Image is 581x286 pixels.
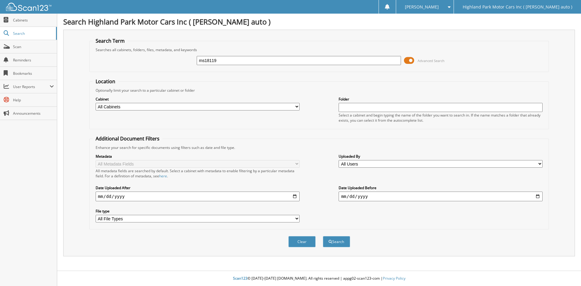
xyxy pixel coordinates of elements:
[93,88,546,93] div: Optionally limit your search to a particular cabinet or folder
[13,97,54,103] span: Help
[13,84,50,89] span: User Reports
[96,185,300,190] label: Date Uploaded After
[323,236,350,247] button: Search
[96,168,300,179] div: All metadata fields are searched by default. Select a cabinet with metadata to enable filtering b...
[13,58,54,63] span: Reminders
[339,97,543,102] label: Folder
[96,154,300,159] label: Metadata
[13,31,53,36] span: Search
[339,192,543,201] input: end
[383,276,405,281] a: Privacy Policy
[463,5,572,9] span: Highland Park Motor Cars Inc ( [PERSON_NAME] auto )
[96,97,300,102] label: Cabinet
[13,71,54,76] span: Bookmarks
[418,58,445,63] span: Advanced Search
[405,5,439,9] span: [PERSON_NAME]
[339,113,543,123] div: Select a cabinet and begin typing the name of the folder you want to search in. If the name match...
[93,135,162,142] legend: Additional Document Filters
[233,276,248,281] span: Scan123
[93,145,546,150] div: Enhance your search for specific documents using filters such as date and file type.
[96,209,300,214] label: File type
[551,257,581,286] iframe: Chat Widget
[339,154,543,159] label: Uploaded By
[339,185,543,190] label: Date Uploaded Before
[159,173,167,179] a: here
[93,78,118,85] legend: Location
[6,3,51,11] img: scan123-logo-white.svg
[63,17,575,27] h1: Search Highland Park Motor Cars Inc ( [PERSON_NAME] auto )
[93,47,546,52] div: Searches all cabinets, folders, files, metadata, and keywords
[13,44,54,49] span: Scan
[96,192,300,201] input: start
[57,271,581,286] div: © [DATE]-[DATE] [DOMAIN_NAME]. All rights reserved | appg02-scan123-com |
[13,18,54,23] span: Cabinets
[288,236,316,247] button: Clear
[93,38,128,44] legend: Search Term
[13,111,54,116] span: Announcements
